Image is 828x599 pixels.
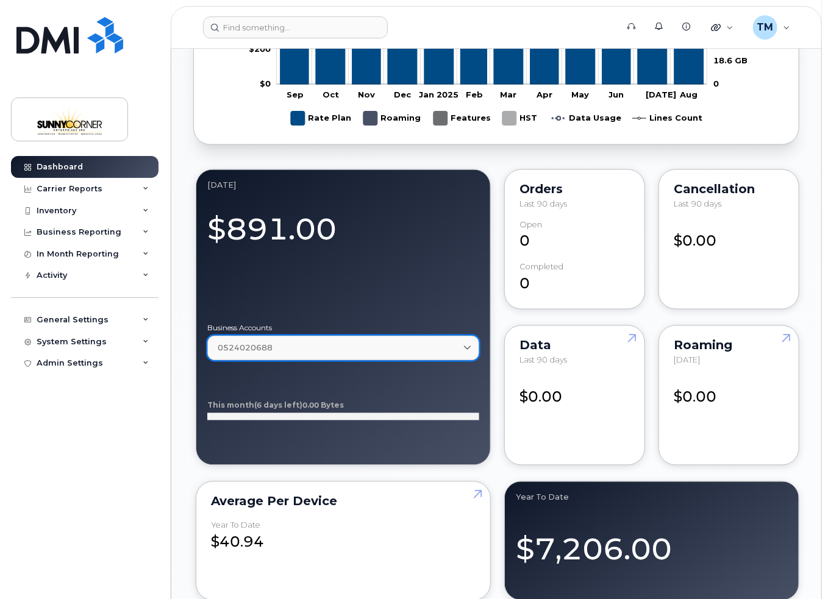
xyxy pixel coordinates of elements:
[674,221,784,252] div: $0.00
[536,90,552,100] tspan: Apr
[519,377,630,408] div: $0.00
[502,107,540,130] g: HST
[249,44,271,54] tspan: $200
[674,355,700,365] span: [DATE]
[571,90,589,100] tspan: May
[757,20,773,35] span: TM
[552,107,621,130] g: Data Usage
[674,185,784,194] div: Cancellation
[207,205,479,251] div: $891.00
[291,107,702,130] g: Legend
[632,107,702,130] g: Lines Count
[287,90,304,100] tspan: Sep
[323,90,339,100] tspan: Oct
[363,107,421,130] g: Roaming
[519,185,630,194] div: Orders
[434,107,491,130] g: Features
[516,493,788,503] div: Year to Date
[519,263,563,272] div: completed
[744,15,799,40] div: Todd McGillivray
[674,341,784,350] div: Roaming
[207,401,254,410] tspan: This month
[211,521,476,553] div: $40.94
[646,90,676,100] tspan: [DATE]
[291,107,351,130] g: Rate Plan
[207,325,479,332] label: Business Accounts
[260,79,271,89] tspan: $0
[211,497,476,506] div: Average per Device
[516,517,788,570] div: $7,206.00
[466,90,483,100] tspan: Feb
[519,199,567,209] span: Last 90 days
[674,377,784,408] div: $0.00
[679,90,698,100] tspan: Aug
[500,90,516,100] tspan: Mar
[609,90,624,100] tspan: Jun
[394,90,412,100] tspan: Dec
[207,336,479,361] a: 0524020688
[519,355,567,365] span: Last 90 days
[519,221,630,252] div: 0
[302,401,344,410] tspan: 0.00 Bytes
[519,341,630,350] div: Data
[519,263,630,294] div: 0
[702,15,742,40] div: Quicklinks
[713,79,719,89] tspan: 0
[211,521,260,530] div: Year to Date
[254,401,302,410] tspan: (6 days left)
[249,44,271,54] g: $0
[358,90,375,100] tspan: Nov
[419,90,459,100] tspan: Jan 2025
[218,342,273,354] span: 0524020688
[207,181,479,191] div: August 2025
[519,221,542,230] div: Open
[674,199,721,209] span: Last 90 days
[203,16,388,38] input: Find something...
[713,55,748,65] tspan: 18.6 GB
